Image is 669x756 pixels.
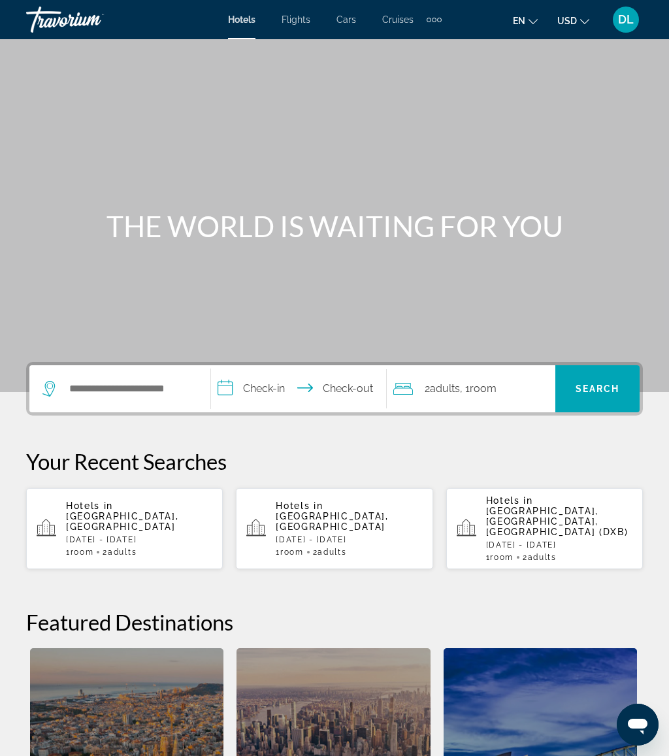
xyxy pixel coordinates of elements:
[318,548,346,557] span: Adults
[470,382,497,395] span: Room
[513,16,525,26] span: en
[66,501,113,511] span: Hotels in
[276,548,303,557] span: 1
[26,448,643,474] p: Your Recent Searches
[26,3,157,37] a: Travorium
[66,548,93,557] span: 1
[29,365,640,412] div: Search widget
[528,553,557,562] span: Adults
[618,13,634,26] span: DL
[313,548,347,557] span: 2
[425,380,460,398] span: 2
[555,365,640,412] button: Search
[26,487,223,570] button: Hotels in [GEOGRAPHIC_DATA], [GEOGRAPHIC_DATA][DATE] - [DATE]1Room2Adults
[446,487,643,570] button: Hotels in [GEOGRAPHIC_DATA], [GEOGRAPHIC_DATA], [GEOGRAPHIC_DATA] (DXB)[DATE] - [DATE]1Room2Adults
[280,548,304,557] span: Room
[236,487,432,570] button: Hotels in [GEOGRAPHIC_DATA], [GEOGRAPHIC_DATA][DATE] - [DATE]1Room2Adults
[617,704,659,746] iframe: Botón para iniciar la ventana de mensajería
[486,506,628,537] span: [GEOGRAPHIC_DATA], [GEOGRAPHIC_DATA], [GEOGRAPHIC_DATA] (DXB)
[228,14,255,25] a: Hotels
[557,11,589,30] button: Change currency
[211,365,386,412] button: Check in and out dates
[430,382,460,395] span: Adults
[282,14,310,25] a: Flights
[66,511,178,532] span: [GEOGRAPHIC_DATA], [GEOGRAPHIC_DATA]
[490,553,514,562] span: Room
[276,511,388,532] span: [GEOGRAPHIC_DATA], [GEOGRAPHIC_DATA]
[427,9,442,30] button: Extra navigation items
[486,553,514,562] span: 1
[26,609,643,635] h2: Featured Destinations
[108,548,137,557] span: Adults
[336,14,356,25] a: Cars
[66,535,212,544] p: [DATE] - [DATE]
[382,14,414,25] a: Cruises
[576,384,620,394] span: Search
[387,365,555,412] button: Travelers: 2 adults, 0 children
[609,6,643,33] button: User Menu
[460,380,497,398] span: , 1
[486,495,533,506] span: Hotels in
[486,540,632,550] p: [DATE] - [DATE]
[523,553,557,562] span: 2
[513,11,538,30] button: Change language
[557,16,577,26] span: USD
[71,548,94,557] span: Room
[276,535,422,544] p: [DATE] - [DATE]
[103,548,137,557] span: 2
[276,501,323,511] span: Hotels in
[90,209,579,243] h1: THE WORLD IS WAITING FOR YOU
